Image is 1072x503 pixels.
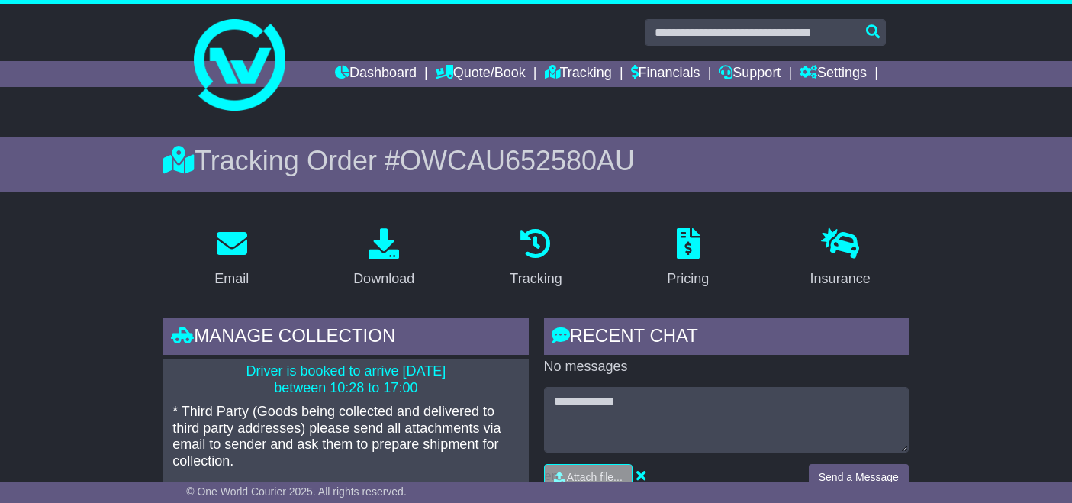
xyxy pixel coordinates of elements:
[163,318,528,359] div: Manage collection
[544,359,909,376] p: No messages
[544,318,909,359] div: RECENT CHAT
[335,61,417,87] a: Dashboard
[810,269,871,289] div: Insurance
[172,404,519,469] p: * Third Party (Goods being collected and delivered to third party addresses) please send all atta...
[163,144,909,177] div: Tracking Order #
[186,485,407,498] span: © One World Courier 2025. All rights reserved.
[436,61,526,87] a: Quote/Book
[500,223,571,295] a: Tracking
[510,269,562,289] div: Tracking
[800,61,867,87] a: Settings
[214,269,249,289] div: Email
[204,223,259,295] a: Email
[667,269,709,289] div: Pricing
[719,61,781,87] a: Support
[172,363,519,396] p: Driver is booked to arrive [DATE] between 10:28 to 17:00
[353,269,414,289] div: Download
[343,223,424,295] a: Download
[657,223,719,295] a: Pricing
[809,464,909,491] button: Send a Message
[400,145,635,176] span: OWCAU652580AU
[631,61,700,87] a: Financials
[545,61,612,87] a: Tracking
[800,223,880,295] a: Insurance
